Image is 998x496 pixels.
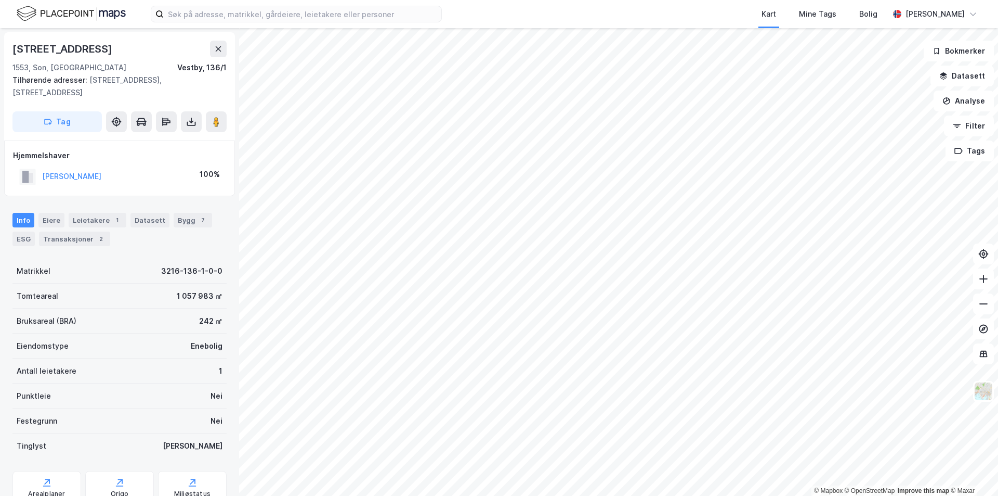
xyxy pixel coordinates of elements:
[17,365,76,377] div: Antall leietakere
[12,61,126,74] div: 1553, Son, [GEOGRAPHIC_DATA]
[814,487,843,494] a: Mapbox
[845,487,895,494] a: OpenStreetMap
[211,390,222,402] div: Nei
[12,232,35,246] div: ESG
[944,116,994,136] button: Filter
[12,75,89,84] span: Tilhørende adresser:
[112,215,122,225] div: 1
[930,66,994,86] button: Datasett
[17,440,46,452] div: Tinglyst
[17,340,69,352] div: Eiendomstype
[17,265,50,277] div: Matrikkel
[17,290,58,302] div: Tomteareal
[69,213,126,227] div: Leietakere
[177,61,227,74] div: Vestby, 136/1
[96,234,106,244] div: 2
[13,149,226,162] div: Hjemmelshaver
[799,8,836,20] div: Mine Tags
[198,215,208,225] div: 7
[17,390,51,402] div: Punktleie
[219,365,222,377] div: 1
[163,440,222,452] div: [PERSON_NAME]
[898,487,949,494] a: Improve this map
[761,8,776,20] div: Kart
[130,213,169,227] div: Datasett
[191,340,222,352] div: Enebolig
[17,5,126,23] img: logo.f888ab2527a4732fd821a326f86c7f29.svg
[12,74,218,99] div: [STREET_ADDRESS], [STREET_ADDRESS]
[859,8,877,20] div: Bolig
[174,213,212,227] div: Bygg
[946,446,998,496] iframe: Chat Widget
[199,315,222,327] div: 242 ㎡
[12,213,34,227] div: Info
[177,290,222,302] div: 1 057 983 ㎡
[905,8,965,20] div: [PERSON_NAME]
[946,141,994,161] button: Tags
[39,232,110,246] div: Transaksjoner
[161,265,222,277] div: 3216-136-1-0-0
[934,91,994,111] button: Analyse
[38,213,64,227] div: Eiere
[12,111,102,132] button: Tag
[200,168,220,181] div: 100%
[924,41,994,61] button: Bokmerker
[164,6,441,22] input: Søk på adresse, matrikkel, gårdeiere, leietakere eller personer
[974,381,993,401] img: Z
[211,415,222,427] div: Nei
[17,315,76,327] div: Bruksareal (BRA)
[12,41,114,57] div: [STREET_ADDRESS]
[17,415,57,427] div: Festegrunn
